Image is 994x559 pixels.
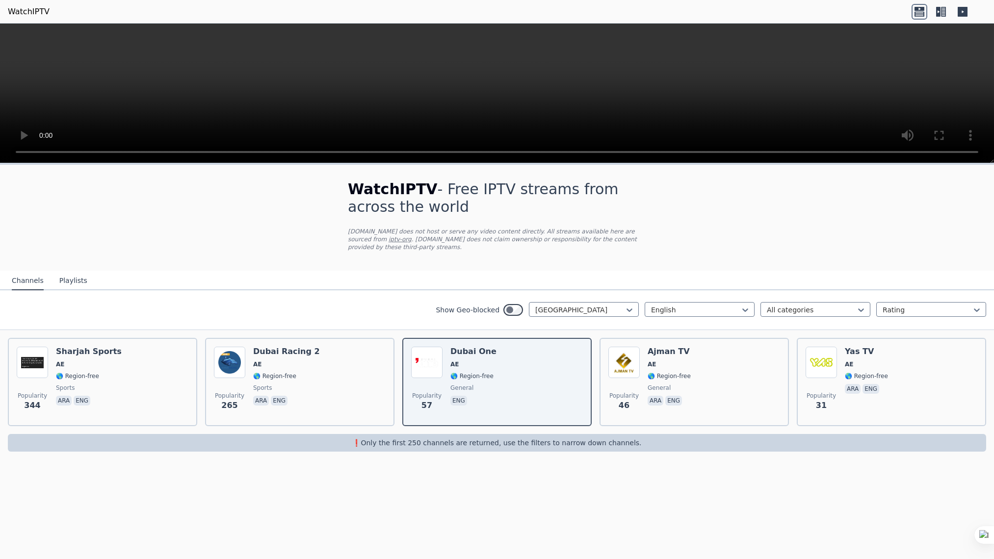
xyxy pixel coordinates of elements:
[389,236,412,243] a: iptv-org
[8,6,50,18] a: WatchIPTV
[56,372,99,380] span: 🌎 Region-free
[59,272,87,290] button: Playlists
[253,347,320,356] h6: Dubai Racing 2
[845,360,853,368] span: AE
[253,384,272,392] span: sports
[436,305,499,315] label: Show Geo-blocked
[807,392,836,400] span: Popularity
[648,360,656,368] span: AE
[214,347,245,378] img: Dubai Racing 2
[12,272,44,290] button: Channels
[56,396,72,406] p: ara
[648,396,663,406] p: ara
[412,392,442,400] span: Popularity
[450,347,497,356] h6: Dubai One
[619,400,629,411] span: 46
[411,347,443,378] img: Dubai One
[450,396,467,406] p: eng
[271,396,288,406] p: eng
[845,384,861,394] p: ara
[648,347,691,356] h6: Ajman TV
[450,360,459,368] span: AE
[18,392,47,400] span: Popularity
[253,372,296,380] span: 🌎 Region-free
[609,392,639,400] span: Popularity
[253,360,262,368] span: AE
[806,347,837,378] img: Yas TV
[845,372,888,380] span: 🌎 Region-free
[648,372,691,380] span: 🌎 Region-free
[348,180,438,198] span: WatchIPTV
[12,438,982,448] p: ❗️Only the first 250 channels are returned, use the filters to narrow down channels.
[348,228,646,251] p: [DOMAIN_NAME] does not host or serve any video content directly. All streams available here are s...
[253,396,269,406] p: ara
[450,384,473,392] span: general
[17,347,48,378] img: Sharjah Sports
[845,347,888,356] h6: Yas TV
[665,396,682,406] p: eng
[56,347,122,356] h6: Sharjah Sports
[74,396,90,406] p: eng
[56,360,64,368] span: AE
[56,384,75,392] span: sports
[863,384,879,394] p: eng
[608,347,640,378] img: Ajman TV
[24,400,40,411] span: 344
[450,372,494,380] span: 🌎 Region-free
[215,392,244,400] span: Popularity
[648,384,671,392] span: general
[221,400,237,411] span: 265
[348,180,646,216] h1: - Free IPTV streams from across the world
[421,400,432,411] span: 57
[816,400,827,411] span: 31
